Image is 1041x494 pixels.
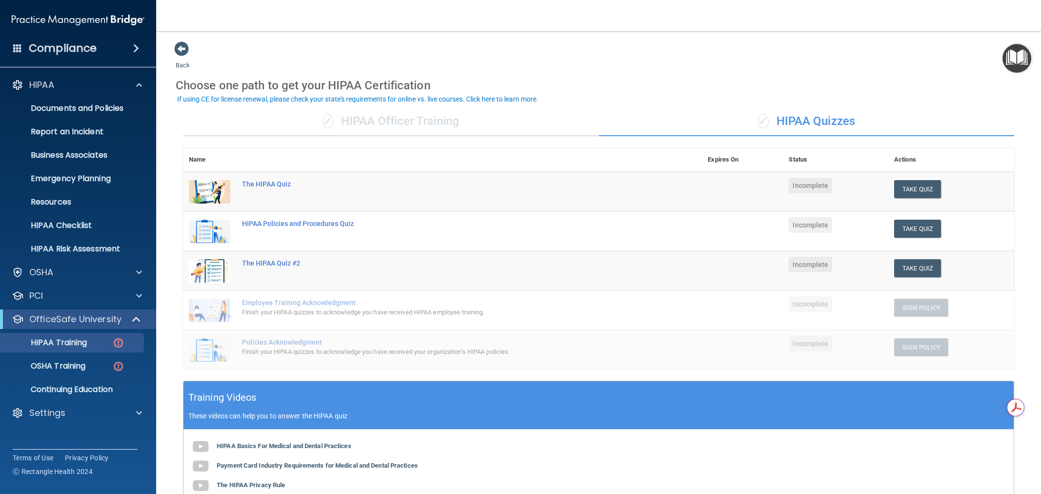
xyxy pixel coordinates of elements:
[29,79,54,91] p: HIPAA
[1002,44,1031,73] button: Open Resource Center
[65,453,109,463] a: Privacy Policy
[242,220,653,227] div: HIPAA Policies and Procedures Quiz
[789,336,832,351] span: Incomplete
[702,148,783,172] th: Expires On
[217,462,418,469] b: Payment Card Industry Requirements for Medical and Dental Practices
[323,114,333,128] span: ✓
[6,244,140,254] p: HIPAA Risk Assessment
[112,337,124,349] img: danger-circle.6113f641.png
[888,148,1014,172] th: Actions
[6,385,140,394] p: Continuing Education
[217,442,351,450] b: HIPAA Basics For Medical and Dental Practices
[242,346,653,358] div: Finish your HIPAA quizzes to acknowledge you have received your organization’s HIPAA policies.
[6,174,140,184] p: Emergency Planning
[29,313,122,325] p: OfficeSafe University
[789,257,832,272] span: Incomplete
[242,259,653,267] div: The HIPAA Quiz #2
[783,148,888,172] th: Status
[176,50,190,69] a: Back
[894,338,948,356] button: Sign Policy
[242,338,653,346] div: Policies Acknowledgment
[188,412,1009,420] p: These videos can help you to answer the HIPAA quiz
[6,338,87,348] p: HIPAA Training
[873,434,1029,472] iframe: Drift Widget Chat Controller
[12,407,142,419] a: Settings
[599,107,1015,136] div: HIPAA Quizzes
[242,180,653,188] div: The HIPAA Quiz
[29,267,54,278] p: OSHA
[894,259,941,277] button: Take Quiz
[12,290,142,302] a: PCI
[191,437,210,456] img: gray_youtube_icon.38fcd6cc.png
[789,296,832,312] span: Incomplete
[29,407,65,419] p: Settings
[12,10,144,30] img: PMB logo
[29,41,97,55] h4: Compliance
[894,220,941,238] button: Take Quiz
[242,307,653,318] div: Finish your HIPAA quizzes to acknowledge you have received HIPAA employee training.
[789,217,832,233] span: Incomplete
[112,360,124,372] img: danger-circle.6113f641.png
[6,127,140,137] p: Report an Incident
[758,114,769,128] span: ✓
[6,361,85,371] p: OSHA Training
[242,299,653,307] div: Employee Training Acknowledgment
[176,71,1021,100] div: Choose one path to get your HIPAA Certification
[217,481,285,489] b: The HIPAA Privacy Rule
[6,221,140,230] p: HIPAA Checklist
[29,290,43,302] p: PCI
[12,79,142,91] a: HIPAA
[12,313,142,325] a: OfficeSafe University
[177,96,538,103] div: If using CE for license renewal, please check your state's requirements for online vs. live cours...
[12,267,142,278] a: OSHA
[191,456,210,476] img: gray_youtube_icon.38fcd6cc.png
[13,467,93,476] span: Ⓒ Rectangle Health 2024
[789,178,832,193] span: Incomplete
[188,389,257,406] h5: Training Videos
[176,94,540,104] button: If using CE for license renewal, please check your state's requirements for online vs. live cours...
[183,107,599,136] div: HIPAA Officer Training
[6,103,140,113] p: Documents and Policies
[6,197,140,207] p: Resources
[183,148,236,172] th: Name
[6,150,140,160] p: Business Associates
[894,299,948,317] button: Sign Policy
[894,180,941,198] button: Take Quiz
[13,453,53,463] a: Terms of Use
